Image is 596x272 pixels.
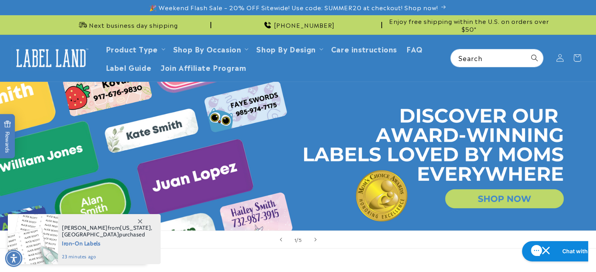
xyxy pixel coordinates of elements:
span: 23 minutes ago [62,253,152,260]
summary: Shop By Occasion [168,40,252,58]
a: Join Affiliate Program [156,58,251,76]
summary: Shop By Design [252,40,326,58]
span: 5 [299,236,302,243]
iframe: Gorgias live chat messenger [518,238,588,264]
button: Open gorgias live chat [4,3,87,23]
span: [GEOGRAPHIC_DATA] [62,231,119,238]
span: Care instructions [331,44,397,53]
span: [US_STATE] [120,224,151,231]
span: 1 [294,236,296,243]
span: Label Guide [106,63,152,72]
span: Next business day shipping [89,21,178,29]
span: Shop By Occasion [173,44,241,53]
button: Search [526,49,543,67]
a: Shop By Design [256,43,315,54]
span: FAQ [406,44,423,53]
div: Announcement [214,15,382,34]
span: [PHONE_NUMBER] [274,21,335,29]
span: Rewards [4,120,11,153]
button: Previous slide [272,231,290,248]
summary: Product Type [101,40,168,58]
button: Next slide [307,231,324,248]
div: Accessibility Menu [5,250,22,267]
span: [PERSON_NAME] [62,224,108,231]
span: from , purchased [62,225,152,238]
span: Enjoy free shipping within the U.S. on orders over $50* [385,17,553,32]
span: 🎉 Weekend Flash Sale – 20% OFF Sitewide! Use code: SUMMER20 at checkout! Shop now! [149,4,438,11]
a: Label Land [9,43,93,73]
img: Label Land [12,46,90,70]
a: Label Guide [101,58,156,76]
h1: Chat with us [44,9,78,17]
a: Product Type [106,43,158,54]
div: Announcement [43,15,211,34]
div: Announcement [385,15,553,34]
span: Iron-On Labels [62,238,152,248]
span: Join Affiliate Program [161,63,246,72]
a: Care instructions [326,40,402,58]
span: / [296,236,299,243]
a: FAQ [402,40,428,58]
